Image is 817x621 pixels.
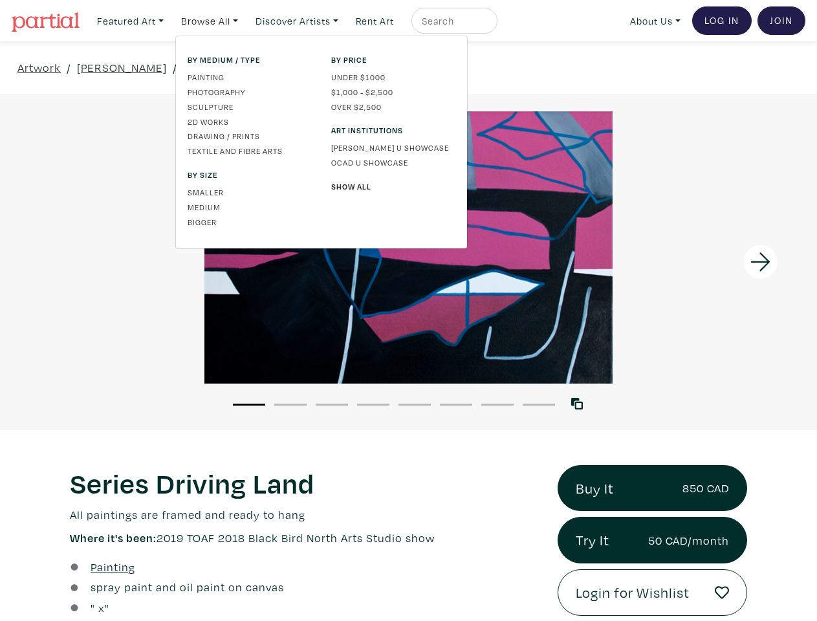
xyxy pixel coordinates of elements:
[91,578,284,596] a: spray paint and oil paint on canvas
[188,169,312,180] span: By size
[481,404,514,406] button: 7 of 8
[350,8,400,34] a: Rent Art
[398,404,431,406] button: 5 of 8
[331,86,455,98] a: $1,000 - $2,500
[188,101,312,113] a: Sculpture
[188,54,312,65] span: By medium / type
[91,558,135,576] a: Painting
[188,71,312,83] a: Painting
[523,404,555,406] button: 8 of 8
[188,116,312,127] a: 2D works
[316,404,348,406] button: 3 of 8
[274,404,307,406] button: 2 of 8
[331,54,455,65] span: By price
[77,59,167,76] a: [PERSON_NAME]
[331,180,455,192] a: Show All
[173,59,177,76] span: /
[331,71,455,83] a: Under $1000
[648,532,729,549] small: 50 CAD/month
[558,569,747,616] a: Login for Wishlist
[91,8,169,34] a: Featured Art
[420,13,485,29] input: Search
[331,157,455,168] a: OCAD U Showcase
[250,8,344,34] a: Discover Artists
[91,599,109,616] div: " x "
[558,465,747,512] a: Buy It850 CAD
[331,101,455,113] a: Over $2,500
[682,479,729,497] small: 850 CAD
[67,59,71,76] span: /
[440,404,472,406] button: 6 of 8
[175,36,468,249] div: Featured Art
[188,86,312,98] a: Photography
[357,404,389,406] button: 4 of 8
[188,216,312,228] a: Bigger
[70,530,157,545] span: Where it's been:
[558,517,747,563] a: Try It50 CAD/month
[188,130,312,142] a: Drawing / Prints
[188,186,312,198] a: Smaller
[576,582,690,604] span: Login for Wishlist
[17,59,61,76] a: Artwork
[692,6,752,35] a: Log In
[91,560,135,574] u: Painting
[757,6,805,35] a: Join
[70,506,538,523] p: All paintings are framed and ready to hang
[233,404,265,406] button: 1 of 8
[70,465,538,500] h1: Series Driving Land
[70,529,538,547] p: 2019 TOAF 2018 Black Bird North Arts Studio show
[624,8,686,34] a: About Us
[175,8,244,34] a: Browse All
[331,142,455,153] a: [PERSON_NAME] U Showcase
[188,145,312,157] a: Textile and Fibre Arts
[188,201,312,213] a: Medium
[331,124,455,136] span: Art Institutions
